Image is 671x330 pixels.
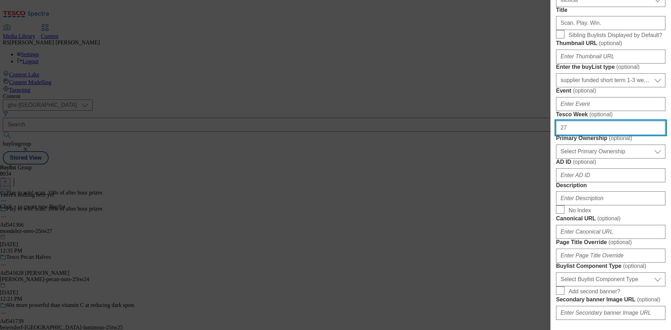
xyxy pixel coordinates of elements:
label: Secondary banner Image URL [556,296,665,303]
label: Buylist Component Type [556,263,665,270]
input: Enter Description [556,191,665,205]
label: Thumbnail URL [556,40,665,47]
span: No Index [569,207,591,214]
label: Primary Ownership [556,135,665,142]
span: ( optional ) [637,296,661,302]
label: Description [556,182,665,189]
label: Canonical URL [556,215,665,222]
input: Enter AD ID [556,168,665,182]
input: Enter Secondary banner Image URL [556,306,665,320]
span: ( optional ) [608,239,632,245]
label: Title [556,7,665,13]
span: ( optional ) [599,40,622,46]
span: ( optional ) [573,88,596,94]
label: Enter the buyList type [556,64,665,71]
span: ( optional ) [597,215,621,221]
span: ( optional ) [573,159,596,165]
input: Enter Thumbnail URL [556,50,665,64]
label: AD ID [556,159,665,166]
span: ( optional ) [616,64,640,70]
label: Event [556,87,665,94]
span: ( optional ) [623,263,647,269]
input: Enter Tesco Week [556,121,665,135]
span: ( optional ) [609,135,632,141]
input: Enter Title [556,16,665,30]
span: ( optional ) [589,111,613,117]
span: Add second banner? [569,288,620,295]
label: Page Title Override [556,239,665,246]
label: Secondary Banner Link URL [556,320,665,327]
input: Enter Page Title Override [556,249,665,263]
label: Tesco Week [556,111,665,118]
span: Sibling Buylists Displayed by Default? [569,32,662,38]
input: Enter Canonical URL [556,225,665,239]
input: Enter Event [556,97,665,111]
